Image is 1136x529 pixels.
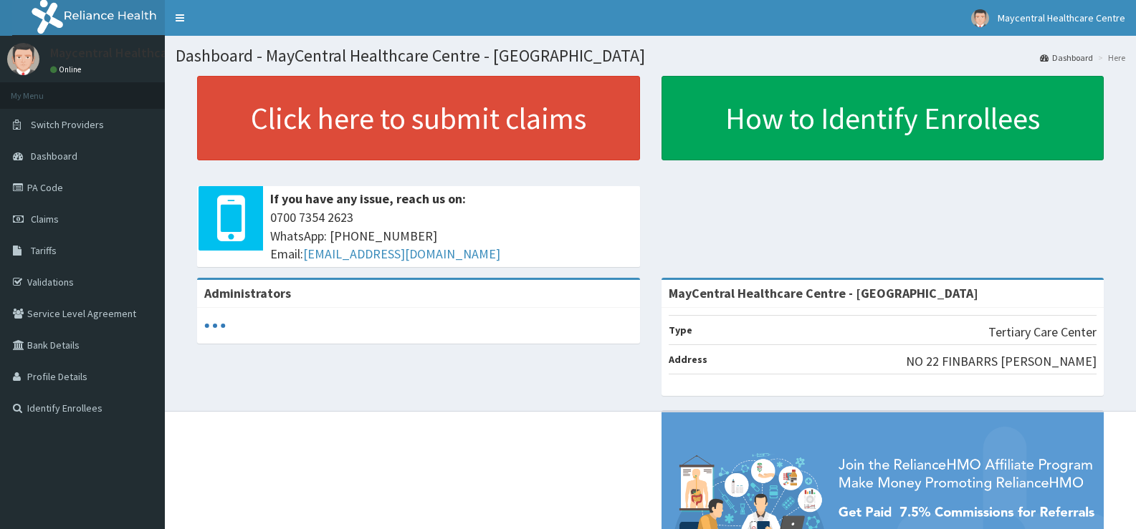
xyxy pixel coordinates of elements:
a: Click here to submit claims [197,76,640,160]
span: Claims [31,213,59,225]
span: Tariffs [31,244,57,257]
strong: MayCentral Healthcare Centre - [GEOGRAPHIC_DATA] [669,285,978,301]
a: Online [50,64,85,74]
a: Dashboard [1040,52,1093,64]
svg: audio-loading [204,315,226,336]
span: Maycentral Healthcare Centre [998,11,1125,24]
span: Dashboard [31,150,77,162]
li: Here [1094,52,1125,64]
b: Administrators [204,285,291,301]
img: User Image [971,9,989,27]
p: Tertiary Care Center [988,323,1097,341]
h1: Dashboard - MayCentral Healthcare Centre - [GEOGRAPHIC_DATA] [176,47,1125,65]
a: How to Identify Enrollees [662,76,1104,160]
b: Address [669,353,707,366]
span: Switch Providers [31,118,104,131]
p: Maycentral Healthcare Centre [50,47,220,59]
b: Type [669,324,692,336]
img: User Image [7,43,39,75]
p: NO 22 FINBARRS [PERSON_NAME] [906,352,1097,371]
span: 0700 7354 2623 WhatsApp: [PHONE_NUMBER] Email: [270,208,633,263]
a: [EMAIL_ADDRESS][DOMAIN_NAME] [303,246,500,262]
b: If you have any issue, reach us on: [270,190,466,207]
